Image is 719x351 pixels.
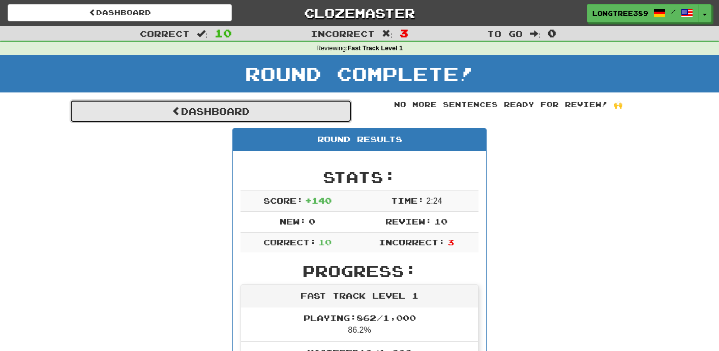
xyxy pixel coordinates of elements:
[311,28,375,39] span: Incorrect
[241,169,478,185] h2: Stats:
[379,237,445,247] span: Incorrect:
[241,307,478,342] li: 86.2%
[197,29,208,38] span: :
[8,4,232,21] a: Dashboard
[671,8,676,15] span: /
[592,9,648,18] span: LongTree389
[426,197,442,205] span: 2 : 24
[548,27,556,39] span: 0
[241,285,478,307] div: Fast Track Level 1
[318,237,332,247] span: 10
[140,28,190,39] span: Correct
[241,263,478,279] h2: Progress:
[304,313,416,323] span: Playing: 862 / 1,000
[4,63,715,84] h1: Round Complete!
[487,28,523,39] span: To go
[215,27,232,39] span: 10
[385,216,432,226] span: Review:
[263,237,316,247] span: Correct:
[233,129,486,151] div: Round Results
[400,27,408,39] span: 3
[348,45,403,52] strong: Fast Track Level 1
[530,29,541,38] span: :
[587,4,699,22] a: LongTree389 /
[305,196,332,205] span: + 140
[382,29,393,38] span: :
[263,196,303,205] span: Score:
[280,216,306,226] span: New:
[391,196,424,205] span: Time:
[309,216,315,226] span: 0
[367,100,649,110] div: No more sentences ready for review! 🙌
[434,216,447,226] span: 10
[247,4,471,22] a: Clozemaster
[447,237,454,247] span: 3
[70,100,352,123] a: Dashboard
